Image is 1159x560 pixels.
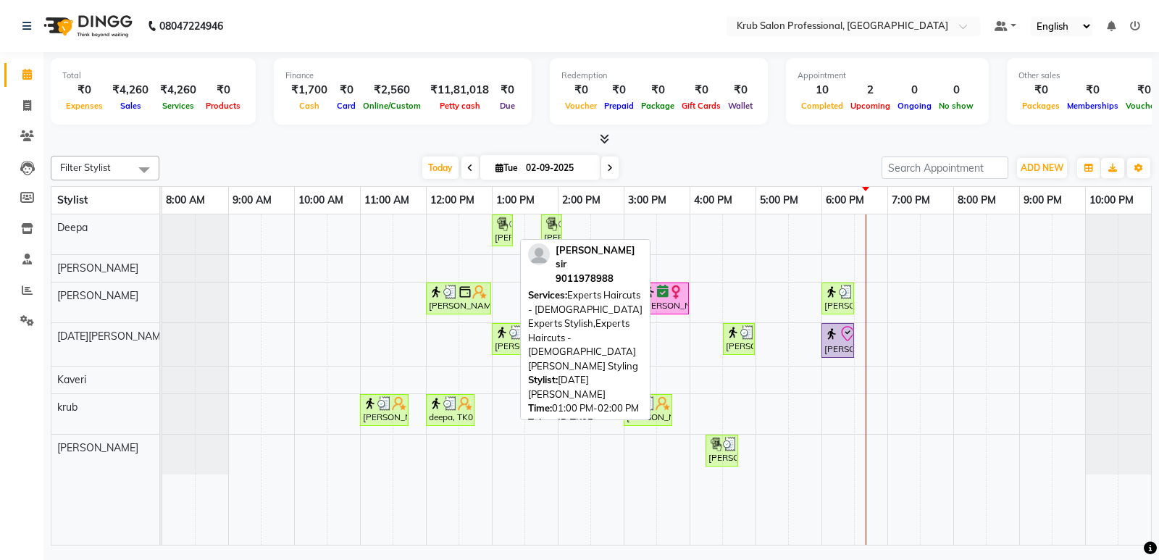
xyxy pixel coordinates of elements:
[522,157,594,179] input: 2025-09-02
[707,437,737,464] div: [PERSON_NAME], TK07, 04:15 PM-04:45 PM, Experts Haircuts - [DEMOGRAPHIC_DATA] Head Massage
[935,101,977,111] span: No show
[823,285,853,312] div: [PERSON_NAME], TK10, 06:00 PM-06:30 PM, Experts Haircuts - [DEMOGRAPHIC_DATA] [PERSON_NAME] Trimming
[556,244,635,270] span: [PERSON_NAME] sir
[285,70,520,82] div: Finance
[954,190,1000,211] a: 8:00 PM
[62,82,106,99] div: ₹0
[60,162,111,173] span: Filter Stylist
[57,330,170,343] span: [DATE][PERSON_NAME]
[62,70,244,82] div: Total
[894,82,935,99] div: 0
[436,101,484,111] span: Petty cash
[561,70,756,82] div: Redemption
[724,101,756,111] span: Wallet
[724,325,753,353] div: [PERSON_NAME], TK08, 04:30 PM-05:00 PM, Hair Cut [DEMOGRAPHIC_DATA] Student
[159,101,198,111] span: Services
[229,190,275,211] a: 9:00 AM
[528,243,550,265] img: profile
[1021,162,1063,173] span: ADD NEW
[637,82,678,99] div: ₹0
[493,217,511,244] div: [PERSON_NAME], TK04, 01:00 PM-01:15 PM, Threading - [DEMOGRAPHIC_DATA] Upperlips
[624,190,670,211] a: 3:00 PM
[641,285,687,312] div: [PERSON_NAME], TK06, 03:15 PM-04:00 PM, Master Haircuts - [DEMOGRAPHIC_DATA] Master Stylish
[1017,158,1067,178] button: ADD NEW
[528,289,567,301] span: Services:
[528,374,558,385] span: Stylist:
[333,101,359,111] span: Card
[62,101,106,111] span: Expenses
[1086,190,1137,211] a: 10:00 PM
[601,82,637,99] div: ₹0
[57,401,78,414] span: krub
[361,396,407,424] div: [PERSON_NAME], TK02, 11:00 AM-11:45 AM, Master Haircuts - [DEMOGRAPHIC_DATA] Master Stylish
[1063,101,1122,111] span: Memberships
[285,82,333,99] div: ₹1,700
[798,101,847,111] span: Completed
[424,82,495,99] div: ₹11,81,018
[724,82,756,99] div: ₹0
[57,262,138,275] span: [PERSON_NAME]
[427,396,473,424] div: deepa, TK03, 12:00 PM-12:45 PM, Master Haircuts - [DEMOGRAPHIC_DATA] Master Stylish
[690,190,736,211] a: 4:00 PM
[37,6,136,46] img: logo
[556,272,643,286] div: 9011978988
[882,156,1008,179] input: Search Appointment
[1018,101,1063,111] span: Packages
[528,289,643,372] span: Experts Haircuts - [DEMOGRAPHIC_DATA] Experts Stylish,Experts Haircuts - [DEMOGRAPHIC_DATA] [PERS...
[57,373,86,386] span: Kaveri
[888,190,934,211] a: 7:00 PM
[159,6,223,46] b: 08047224946
[106,82,154,99] div: ₹4,260
[495,82,520,99] div: ₹0
[823,325,853,356] div: [PERSON_NAME], TK09, 06:00 PM-06:30 PM, Hair Cut [DEMOGRAPHIC_DATA] Student
[493,325,556,353] div: [PERSON_NAME] sir, TK05, 01:00 PM-02:00 PM, Experts Haircuts - [DEMOGRAPHIC_DATA] Experts Stylish...
[154,82,202,99] div: ₹4,260
[756,190,802,211] a: 5:00 PM
[528,402,552,414] span: Time:
[117,101,145,111] span: Sales
[492,162,522,173] span: Tue
[678,82,724,99] div: ₹0
[561,101,601,111] span: Voucher
[798,70,977,82] div: Appointment
[543,217,561,244] div: [PERSON_NAME], TK04, 01:45 PM-02:00 PM, Threading - [DEMOGRAPHIC_DATA] Chin
[561,82,601,99] div: ₹0
[296,101,323,111] span: Cash
[637,101,678,111] span: Package
[678,101,724,111] span: Gift Cards
[493,190,538,211] a: 1:00 PM
[822,190,868,211] a: 6:00 PM
[496,101,519,111] span: Due
[57,441,138,454] span: [PERSON_NAME]
[847,82,894,99] div: 2
[202,82,244,99] div: ₹0
[528,373,643,401] div: [DATE][PERSON_NAME]
[333,82,359,99] div: ₹0
[894,101,935,111] span: Ongoing
[359,82,424,99] div: ₹2,560
[601,101,637,111] span: Prepaid
[935,82,977,99] div: 0
[1020,190,1066,211] a: 9:00 PM
[295,190,347,211] a: 10:00 AM
[427,285,490,312] div: [PERSON_NAME], TK04, 12:00 PM-01:00 PM, Hair Colour & Chemical Services - [DEMOGRAPHIC_DATA] Touc...
[422,156,459,179] span: Today
[359,101,424,111] span: Online/Custom
[847,101,894,111] span: Upcoming
[162,190,209,211] a: 8:00 AM
[361,190,413,211] a: 11:00 AM
[427,190,478,211] a: 12:00 PM
[528,401,643,416] div: 01:00 PM-02:00 PM
[1018,82,1063,99] div: ₹0
[798,82,847,99] div: 10
[1063,82,1122,99] div: ₹0
[528,417,570,428] span: Token ID:
[528,416,643,430] div: TK05
[558,190,604,211] a: 2:00 PM
[57,221,88,234] span: Deepa
[57,193,88,206] span: Stylist
[57,289,138,302] span: [PERSON_NAME]
[202,101,244,111] span: Products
